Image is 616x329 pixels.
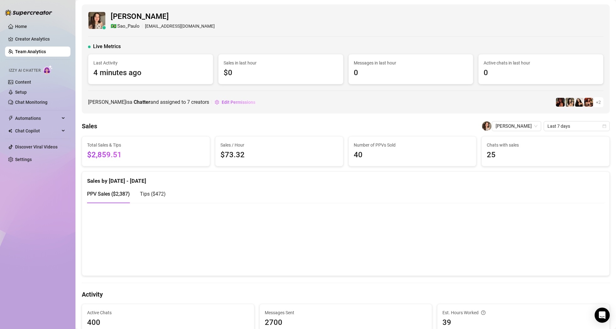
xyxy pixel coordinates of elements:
span: 25 [487,149,604,161]
span: question-circle [481,309,486,316]
span: [PERSON_NAME] is a and assigned to creators [88,98,209,106]
span: 7 [187,99,190,105]
span: 400 [87,317,249,329]
h4: Sales [82,122,97,131]
span: + 2 [596,99,601,106]
span: Number of PPVs Sold [354,142,471,148]
span: Chats with sales [487,142,604,148]
img: mads [575,98,584,107]
span: 2700 [265,317,427,329]
span: Júlia Nicodemos [496,121,537,131]
img: Júlia Nicodemos [88,12,105,29]
span: thunderbolt [8,116,13,121]
div: Sales by [DATE] - [DATE] [87,172,604,185]
span: PPV Sales ( $2,387 ) [87,191,130,197]
img: Oxillery [584,98,593,107]
a: Creator Analytics [15,34,65,44]
span: Total Sales & Tips [87,142,205,148]
span: 0 [484,67,598,79]
span: Active chats in last hour [484,59,598,66]
span: $0 [224,67,338,79]
span: 4 minutes ago [93,67,208,79]
span: Live Metrics [93,43,121,50]
span: Izzy AI Chatter [9,68,41,74]
span: Edit Permissions [222,100,255,105]
span: Messages in last hour [354,59,468,66]
a: Chat Monitoring [15,100,47,105]
span: Automations [15,113,60,123]
span: $73.32 [220,149,338,161]
a: Content [15,80,31,85]
a: Home [15,24,27,29]
span: 40 [354,149,471,161]
a: Setup [15,90,27,95]
span: Sao_Paulo [117,23,140,30]
img: Candylion [565,98,574,107]
span: Messages Sent [265,309,427,316]
span: Sales / Hour [220,142,338,148]
a: Team Analytics [15,49,46,54]
b: Chatter [134,99,150,105]
img: logo-BBDzfeDw.svg [5,9,52,16]
img: steph [556,98,565,107]
button: Edit Permissions [214,97,256,107]
div: Open Intercom Messenger [595,308,610,323]
span: Chat Copilot [15,126,60,136]
img: AI Chatter [43,65,53,74]
a: Settings [15,157,32,162]
span: 39 [442,317,604,329]
a: Discover Viral Videos [15,144,58,149]
span: setting [215,100,219,104]
h4: Activity [82,290,610,299]
span: [PERSON_NAME] [111,11,215,23]
div: [EMAIL_ADDRESS][DOMAIN_NAME] [111,23,215,30]
span: Last 7 days [547,121,606,131]
span: Active Chats [87,309,249,316]
span: calendar [602,124,606,128]
span: Last Activity [93,59,208,66]
div: Est. Hours Worked [442,309,604,316]
span: 0 [354,67,468,79]
img: Chat Copilot [8,129,12,133]
img: Júlia Nicodemos [482,121,491,131]
span: 🇧🇷 [111,23,117,30]
span: $2,859.51 [87,149,205,161]
span: Tips ( $472 ) [140,191,166,197]
span: Sales in last hour [224,59,338,66]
